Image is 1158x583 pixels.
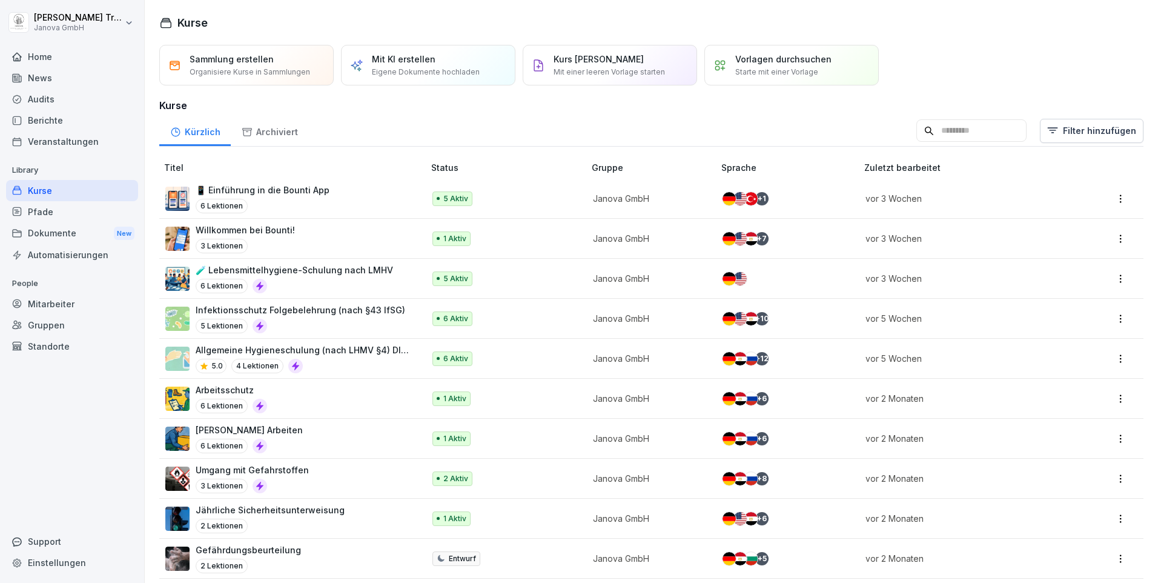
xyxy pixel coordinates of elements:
p: 5 Aktiv [443,273,468,284]
p: Janova GmbH [593,232,702,245]
p: Mit KI erstellen [372,53,435,65]
p: Zuletzt bearbeitet [864,161,1072,174]
p: Library [6,161,138,180]
p: Vorlagen durchsuchen [735,53,832,65]
p: Status [431,161,587,174]
img: gxsnf7ygjsfsmxd96jxi4ufn.png [165,347,190,371]
p: Janova GmbH [593,432,702,445]
img: ru.svg [744,392,758,405]
div: + 12 [755,352,769,365]
img: nnjcsz1u2a43td4lvr9683dg.png [165,547,190,571]
img: xh3bnih80d1pxcetv9zsuevg.png [165,227,190,251]
p: 5 Lektionen [196,319,248,333]
p: 4 Lektionen [231,359,283,373]
p: [PERSON_NAME] Trautmann [34,13,122,23]
p: Janova GmbH [593,552,702,565]
h1: Kurse [177,15,208,31]
img: de.svg [723,512,736,525]
div: + 6 [755,512,769,525]
p: Sammlung erstellen [190,53,274,65]
p: 1 Aktiv [443,393,466,404]
a: News [6,67,138,88]
a: Home [6,46,138,67]
p: Janova GmbH [593,392,702,405]
img: de.svg [723,192,736,205]
img: h7jpezukfv8pwd1f3ia36uzh.png [165,267,190,291]
img: mi2x1uq9fytfd6tyw03v56b3.png [165,187,190,211]
img: lexopoti9mm3ayfs08g9aag0.png [165,507,190,531]
p: Titel [164,161,426,174]
p: 🧪 Lebensmittelhygiene-Schulung nach LMHV [196,264,393,276]
p: 5 Aktiv [443,193,468,204]
img: eg.svg [744,232,758,245]
img: tgff07aey9ahi6f4hltuk21p.png [165,307,190,331]
p: 1 Aktiv [443,513,466,524]
p: 6 Lektionen [196,199,248,213]
p: vor 3 Wochen [865,192,1057,205]
p: 3 Lektionen [196,479,248,493]
img: eg.svg [733,552,747,565]
p: 5.0 [211,361,223,371]
p: 2 Lektionen [196,559,248,573]
p: Jährliche Sicherheitsunterweisung [196,504,345,516]
img: tr.svg [744,192,758,205]
div: + 8 [755,472,769,485]
p: vor 2 Monaten [865,432,1057,445]
button: Filter hinzufügen [1040,119,1143,143]
div: + 7 [755,232,769,245]
p: 6 Lektionen [196,279,248,293]
p: vor 2 Monaten [865,472,1057,485]
img: bg.svg [744,552,758,565]
img: us.svg [733,312,747,325]
a: Standorte [6,336,138,357]
img: de.svg [723,432,736,445]
img: de.svg [723,472,736,485]
a: Pfade [6,201,138,222]
a: Mitarbeiter [6,293,138,315]
img: eg.svg [744,512,758,525]
p: 6 Lektionen [196,399,248,413]
img: eg.svg [733,392,747,405]
div: Kurse [6,180,138,201]
img: eg.svg [744,312,758,325]
p: Janova GmbH [593,192,702,205]
a: Archiviert [231,115,308,146]
p: Sprache [721,161,859,174]
p: vor 3 Wochen [865,272,1057,285]
p: Gruppe [592,161,716,174]
img: eg.svg [733,472,747,485]
img: de.svg [723,312,736,325]
a: DokumenteNew [6,222,138,245]
a: Automatisierungen [6,244,138,265]
img: de.svg [723,352,736,365]
p: 6 Aktiv [443,313,468,324]
div: Einstellungen [6,552,138,573]
div: Berichte [6,110,138,131]
p: 6 Aktiv [443,353,468,364]
p: 3 Lektionen [196,239,248,253]
div: Audits [6,88,138,110]
a: Kürzlich [159,115,231,146]
img: us.svg [733,232,747,245]
div: Veranstaltungen [6,131,138,152]
p: Allgemeine Hygieneschulung (nach LHMV §4) DIN10514 [196,344,412,356]
p: Starte mit einer Vorlage [735,67,818,78]
p: vor 2 Monaten [865,392,1057,405]
img: eg.svg [733,352,747,365]
p: vor 2 Monaten [865,552,1057,565]
div: Gruppen [6,315,138,336]
div: Support [6,531,138,552]
p: Arbeitsschutz [196,384,267,396]
p: vor 3 Wochen [865,232,1057,245]
p: Mit einer leeren Vorlage starten [554,67,665,78]
img: de.svg [723,232,736,245]
div: + 1 [755,192,769,205]
p: 2 Aktiv [443,473,468,484]
img: ru.svg [744,472,758,485]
